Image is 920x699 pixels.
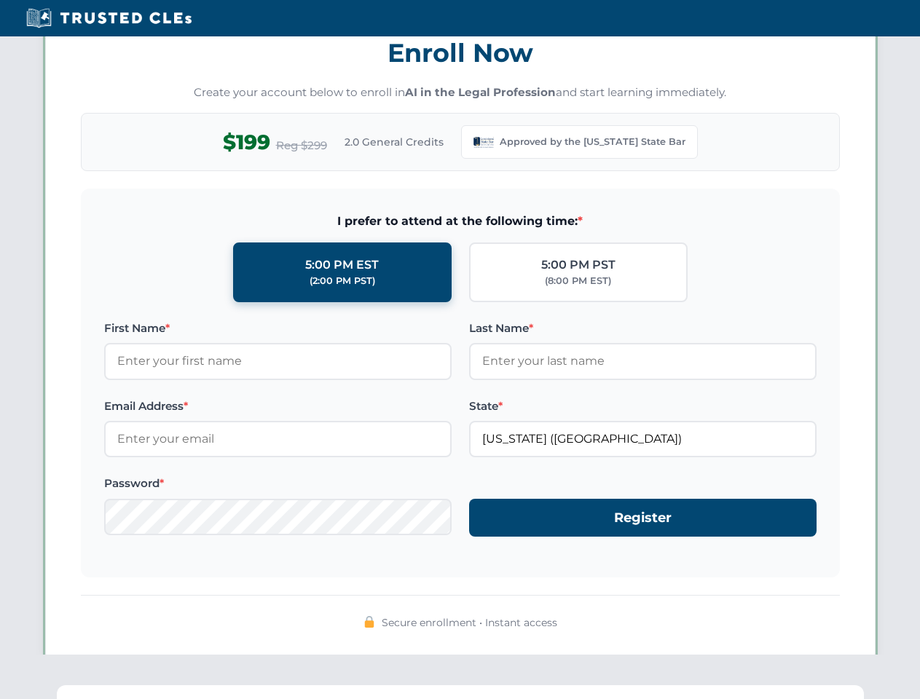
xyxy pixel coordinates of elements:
[363,616,375,628] img: 🔒
[104,398,452,415] label: Email Address
[276,137,327,154] span: Reg $299
[469,343,817,379] input: Enter your last name
[469,421,817,457] input: Louisiana (LA)
[382,615,557,631] span: Secure enrollment • Instant access
[545,274,611,288] div: (8:00 PM EST)
[541,256,616,275] div: 5:00 PM PST
[305,256,379,275] div: 5:00 PM EST
[500,135,685,149] span: Approved by the [US_STATE] State Bar
[104,475,452,492] label: Password
[310,274,375,288] div: (2:00 PM PST)
[104,212,817,231] span: I prefer to attend at the following time:
[104,343,452,379] input: Enter your first name
[473,132,494,152] img: Louisiana State Bar
[223,126,270,159] span: $199
[104,320,452,337] label: First Name
[345,134,444,150] span: 2.0 General Credits
[81,84,840,101] p: Create your account below to enroll in and start learning immediately.
[469,320,817,337] label: Last Name
[405,85,556,99] strong: AI in the Legal Profession
[104,421,452,457] input: Enter your email
[469,499,817,537] button: Register
[22,7,196,29] img: Trusted CLEs
[81,30,840,76] h3: Enroll Now
[469,398,817,415] label: State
